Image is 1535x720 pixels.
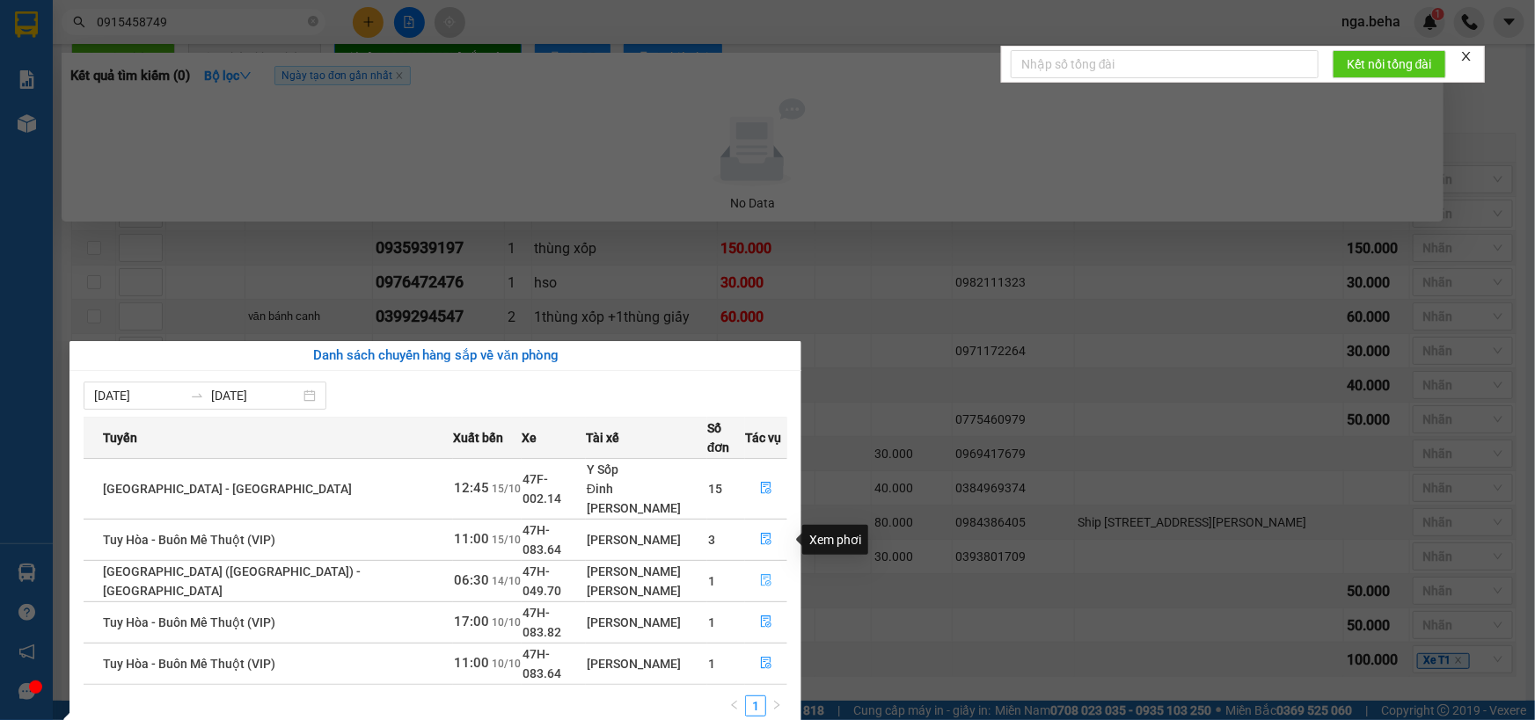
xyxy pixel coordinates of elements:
span: 47F-002.14 [523,472,561,505]
input: Từ ngày [94,386,183,405]
span: file-done [760,574,772,588]
span: 15/10 [492,483,521,495]
a: 1 [746,696,765,716]
div: Xem phơi [802,525,868,555]
span: Tuy Hòa - Buôn Mê Thuột (VIP) [103,657,275,671]
div: [PERSON_NAME] [587,654,706,673]
span: 12:45 [454,480,489,496]
span: 47H-083.64 [523,523,561,556]
span: 06:30 [454,572,489,588]
span: swap-right [190,389,204,403]
button: left [724,695,745,716]
span: 10/10 [492,658,521,670]
span: 1 [708,615,715,629]
span: 1 [708,657,715,671]
span: 15 [708,482,722,496]
span: 11:00 [454,531,489,547]
button: Kết nối tổng đài [1333,50,1446,78]
span: 1 [708,574,715,588]
li: 1 [745,695,766,716]
div: [PERSON_NAME] [587,562,706,581]
button: file-done [746,650,786,678]
span: 3 [708,533,715,547]
span: file-done [760,533,772,547]
div: [PERSON_NAME] [587,530,706,549]
span: file-done [760,615,772,629]
span: file-done [760,657,772,671]
button: file-done [746,475,786,503]
button: file-done [746,526,786,554]
div: [PERSON_NAME] [587,581,706,600]
span: Xuất bến [453,428,503,447]
span: Xe [522,428,537,447]
span: 47H-049.70 [523,564,561,598]
span: 14/10 [492,575,521,587]
span: Số đơn [707,418,744,457]
input: Nhập số tổng đài [1011,50,1319,78]
span: 11:00 [454,655,489,671]
button: right [766,695,787,716]
div: Đinh [PERSON_NAME] [587,479,706,518]
span: Tuy Hòa - Buôn Mê Thuột (VIP) [103,533,275,547]
span: 15/10 [492,534,521,546]
span: Tuy Hòa - Buôn Mê Thuột (VIP) [103,615,275,629]
div: [PERSON_NAME] [587,613,706,632]
span: [GEOGRAPHIC_DATA] - [GEOGRAPHIC_DATA] [103,482,352,496]
span: to [190,389,204,403]
span: right [771,700,782,710]
span: 17:00 [454,614,489,629]
button: file-done [746,567,786,595]
div: Y Sốp [587,460,706,479]
li: Previous Page [724,695,745,716]
span: 47H-083.64 [523,647,561,680]
span: Kết nối tổng đài [1347,55,1432,74]
button: file-done [746,608,786,636]
li: Next Page [766,695,787,716]
span: left [729,700,740,710]
span: close [1460,50,1473,62]
input: Đến ngày [211,386,300,405]
span: Tuyến [103,428,137,447]
span: Tài xế [586,428,619,447]
span: [GEOGRAPHIC_DATA] ([GEOGRAPHIC_DATA]) - [GEOGRAPHIC_DATA] [103,564,361,598]
div: Danh sách chuyến hàng sắp về văn phòng [84,345,787,367]
span: Tác vụ [745,428,781,447]
span: 10/10 [492,616,521,629]
span: 47H-083.82 [523,606,561,639]
span: file-done [760,482,772,496]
